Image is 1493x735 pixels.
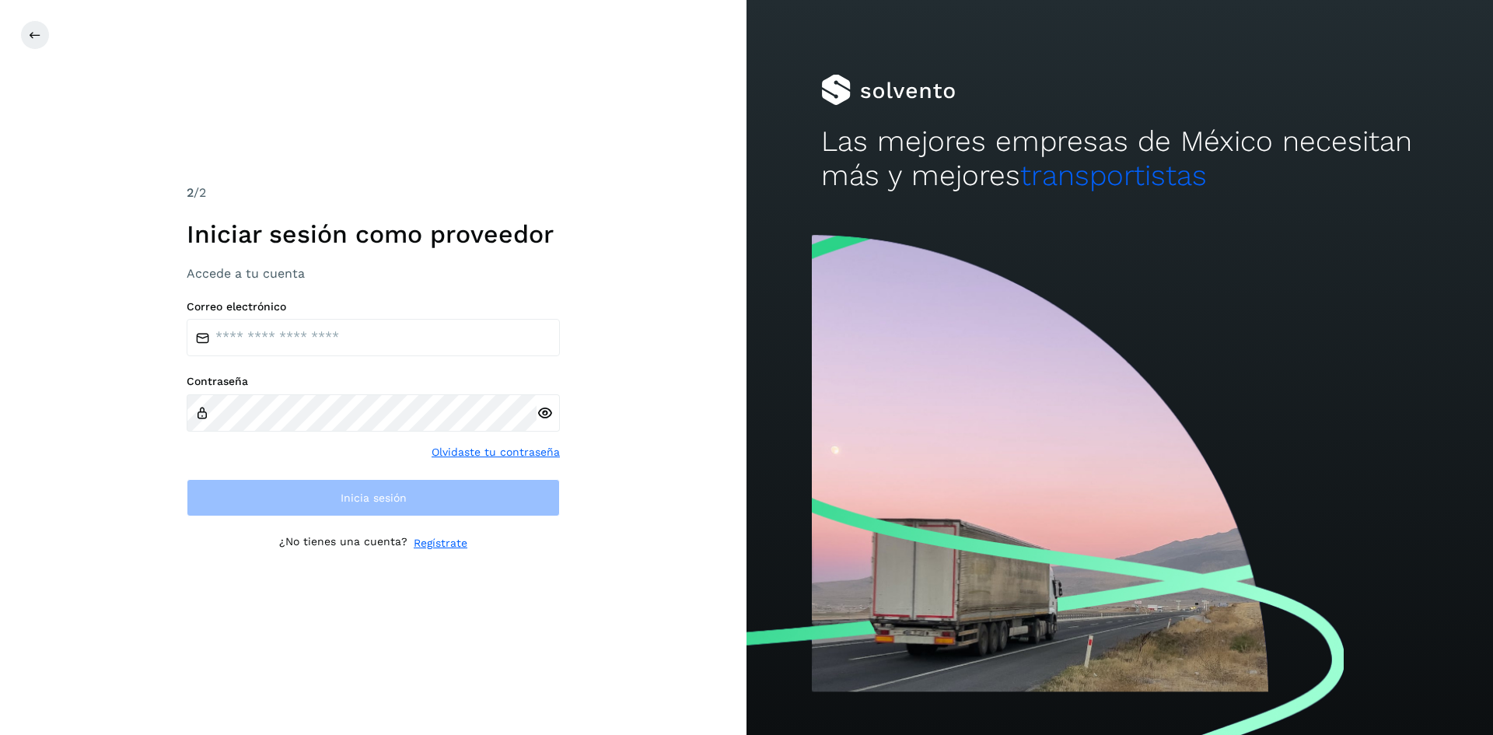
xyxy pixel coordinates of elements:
a: Regístrate [414,535,467,551]
a: Olvidaste tu contraseña [432,444,560,460]
label: Correo electrónico [187,300,560,313]
span: Inicia sesión [341,492,407,503]
h1: Iniciar sesión como proveedor [187,219,560,249]
h3: Accede a tu cuenta [187,266,560,281]
h2: Las mejores empresas de México necesitan más y mejores [821,124,1418,194]
span: 2 [187,185,194,200]
p: ¿No tienes una cuenta? [279,535,407,551]
div: /2 [187,184,560,202]
span: transportistas [1020,159,1207,192]
button: Inicia sesión [187,479,560,516]
label: Contraseña [187,375,560,388]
